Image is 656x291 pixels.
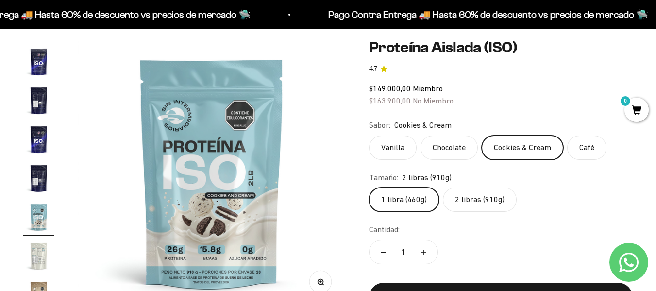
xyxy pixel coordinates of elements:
[370,240,398,264] button: Reducir cantidad
[23,46,54,77] img: Proteína Aislada (ISO)
[12,104,201,121] div: Un video del producto
[409,240,437,264] button: Aumentar cantidad
[402,171,452,184] span: 2 libras (910g)
[23,124,54,155] img: Proteína Aislada (ISO)
[369,171,398,184] legend: Tamaño:
[12,124,201,141] div: Un mejor precio
[23,202,54,236] button: Ir al artículo 8
[624,105,649,116] a: 0
[23,240,54,272] img: Proteína Aislada (ISO)
[23,163,54,197] button: Ir al artículo 7
[413,84,443,93] span: Miembro
[23,163,54,194] img: Proteína Aislada (ISO)
[369,119,390,132] legend: Sabor:
[394,119,452,132] span: Cookies & Cream
[369,84,411,93] span: $149.000,00
[620,95,631,107] mark: 0
[23,85,54,119] button: Ir al artículo 5
[369,223,400,236] label: Cantidad:
[23,46,54,80] button: Ir al artículo 4
[12,66,201,83] div: Reseñas de otros clientes
[369,96,411,105] span: $163.900,00
[159,146,200,162] span: Enviar
[413,96,454,105] span: No Miembro
[12,16,201,38] p: ¿Qué te haría sentir más seguro de comprar este producto?
[23,202,54,233] img: Proteína Aislada (ISO)
[12,46,201,63] div: Más información sobre los ingredientes
[12,85,201,102] div: Una promoción especial
[369,39,633,56] h1: Proteína Aislada (ISO)
[369,64,377,74] span: 4.7
[158,146,201,162] button: Enviar
[369,64,633,74] a: 4.74.7 de 5.0 estrellas
[23,240,54,274] button: Ir al artículo 9
[23,85,54,116] img: Proteína Aislada (ISO)
[23,124,54,158] button: Ir al artículo 6
[324,7,644,22] p: Pago Contra Entrega 🚚 Hasta 60% de descuento vs precios de mercado 🛸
